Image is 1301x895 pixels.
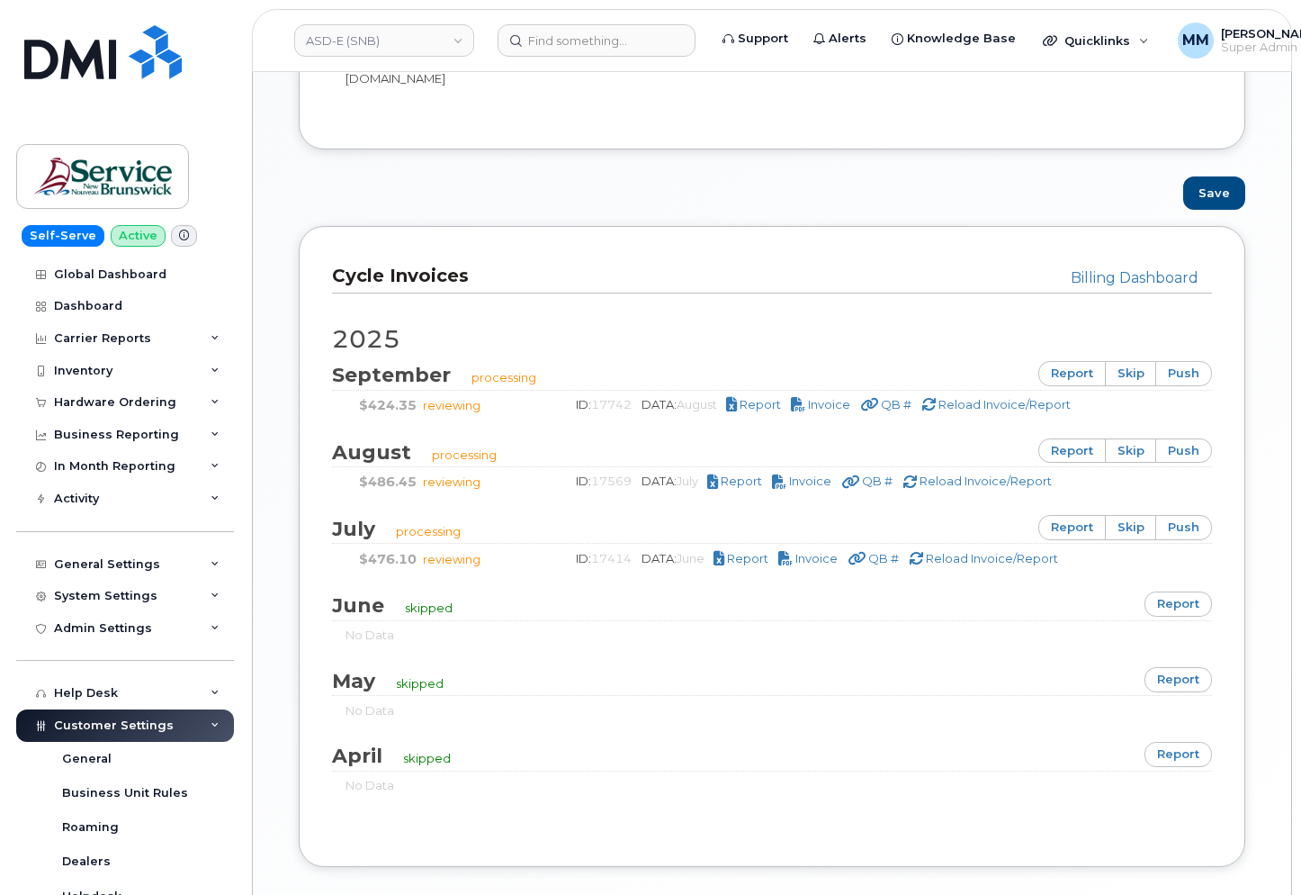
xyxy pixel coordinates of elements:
span: ID: [576,551,634,565]
span: DATA: [642,551,707,565]
h2: 2025 [332,326,1212,353]
span: 17742 [591,397,632,411]
span: reviewing [423,552,480,566]
span: skipped [403,751,451,765]
a: QB # [841,474,895,488]
div: No Data [345,627,1198,644]
span: May [332,669,393,693]
a: Report [713,551,771,565]
a: Report [726,397,784,411]
span: Go to QB Invoice [881,397,911,411]
span: 17569 [591,474,632,488]
span: April [332,744,400,768]
span: Download PDF Invoice [789,474,831,488]
span: skipped [396,676,444,691]
span: processing [471,370,536,384]
span: $476.10 [359,551,417,567]
span: DATA: [642,397,720,411]
span: 17414 [591,551,632,565]
a: Reload Invoice/Report [902,474,1052,488]
a: Support [710,21,801,57]
span: $486.45 [359,474,417,490]
a: skip [1105,361,1157,386]
a: QB # [860,397,914,411]
span: Billed based on July 2025 [677,474,698,488]
input: Find something... [498,24,695,57]
a: report [1144,667,1212,692]
span: MM [1182,30,1209,51]
span: Rebuild report/Reapply invoice credits (this operation doesn't fix total charge if it's changed) [938,397,1071,411]
span: Download Excel Report [740,397,781,411]
span: Rebuild report/Reapply invoice credits (this operation doesn't fix total charge if it's changed) [920,474,1052,488]
a: Knowledge Base [879,21,1028,57]
h3: Cycle Invoices [332,264,1198,288]
a: Invoice [772,474,834,488]
div: No Data [345,702,1198,719]
a: report [1038,438,1106,464]
a: QB # [848,551,902,565]
span: Billed based on June 2025 [677,551,704,565]
span: Go to QB Invoice [868,551,899,565]
a: push [1155,361,1212,386]
span: Alerts [829,30,866,48]
a: skip [1105,438,1157,464]
span: July [332,517,393,541]
a: push [1155,515,1212,540]
span: Download PDF Invoice [795,551,838,565]
a: Invoice [778,551,840,565]
a: Reload Invoice/Report [921,397,1071,411]
span: August [332,440,429,465]
span: Knowledge Base [907,30,1016,48]
a: Reload Invoice/Report [909,551,1058,565]
span: processing [396,524,461,538]
span: DATA: [642,474,701,488]
a: report [1144,592,1212,617]
span: September [332,363,469,387]
span: Go to QB Invoice [862,474,893,488]
span: [EMAIL_ADDRESS][DOMAIN_NAME],[EMAIL_ADDRESS][DOMAIN_NAME] [345,47,710,86]
a: report [1038,515,1106,540]
button: Save [1183,176,1245,210]
a: report [1144,742,1212,767]
span: skipped [405,601,453,615]
span: ID: [576,397,634,411]
a: skip [1105,515,1157,540]
span: Billed based on August 2025 [677,397,717,411]
a: Alerts [801,21,879,57]
a: ASD-E (SNB) [294,24,474,57]
span: Download Excel Report [721,474,762,488]
span: reviewing [423,475,480,489]
a: Report [707,474,765,488]
span: $424.35 [359,397,417,413]
span: Download PDF Invoice [808,397,850,411]
span: reviewing [423,398,480,412]
div: Quicklinks [1030,23,1162,59]
a: report [1038,361,1106,386]
a: Invoice [791,397,853,411]
a: push [1155,438,1212,464]
a: Billing Dashboard [1071,269,1198,286]
span: processing [432,447,497,462]
span: Download Excel Report [727,551,768,565]
div: No Data [345,777,1198,794]
span: Support [738,30,788,48]
span: June [332,593,402,618]
span: Quicklinks [1064,33,1130,48]
span: Rebuild report/Reapply invoice credits (this operation doesn't fix total charge if it's changed) [926,551,1058,565]
span: ID: [576,474,634,488]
